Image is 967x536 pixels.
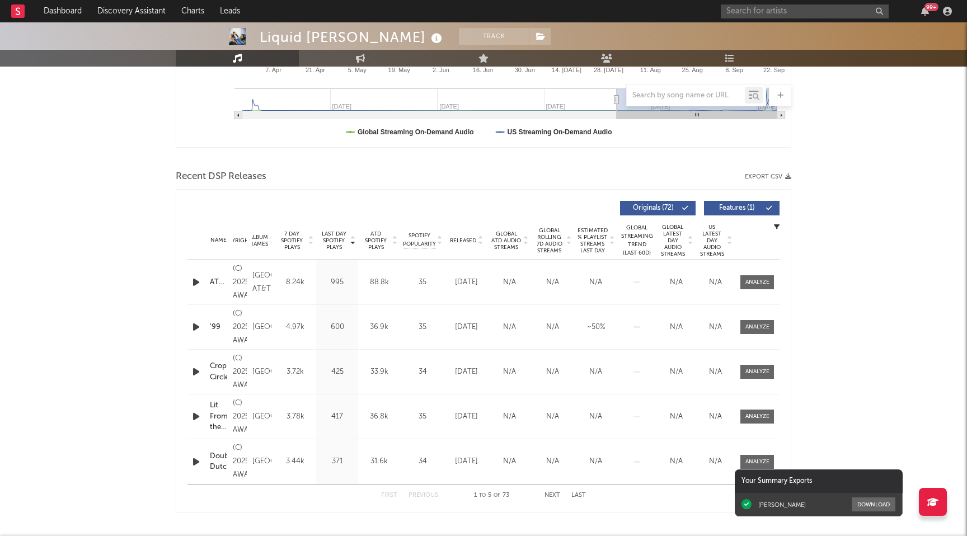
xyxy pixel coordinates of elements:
div: N/A [491,456,528,467]
div: N/A [698,411,732,422]
div: 1 5 73 [461,489,522,502]
div: N/A [534,366,571,378]
text: 25. Aug [682,67,703,73]
div: 371 [319,456,355,467]
div: N/A [698,366,732,378]
div: N/A [534,277,571,288]
span: to [479,493,486,498]
input: Search for artists [721,4,889,18]
button: Last [571,492,586,499]
div: 33.9k [361,366,397,378]
text: 16. Jun [473,67,493,73]
div: (C) 2025 AWAL [233,262,247,303]
div: [GEOGRAPHIC_DATA] [252,455,271,468]
div: [GEOGRAPHIC_DATA] [252,365,271,379]
span: Last Day Spotify Plays [319,231,349,251]
button: 99+ [921,7,929,16]
button: Track [459,28,529,45]
span: Recent DSP Releases [176,170,266,184]
button: Download [852,497,895,511]
a: Lit From the Wrong End [210,400,227,433]
div: N/A [659,322,693,333]
span: Estimated % Playlist Streams Last Day [577,227,608,254]
a: Double Dutch [210,451,227,473]
div: N/A [659,456,693,467]
div: 995 [319,277,355,288]
text: 22. Sep [763,67,785,73]
span: Originals ( 72 ) [627,205,679,211]
span: Global ATD Audio Streams [491,231,522,251]
button: Previous [409,492,438,499]
a: Crop Circles [210,361,227,383]
div: N/A [577,366,614,378]
div: 31.6k [361,456,397,467]
div: [GEOGRAPHIC_DATA] [252,410,271,424]
div: Your Summary Exports [735,469,903,493]
div: N/A [491,366,528,378]
div: 34 [403,456,442,467]
div: 35 [403,322,442,333]
span: Global Latest Day Audio Streams [659,224,686,257]
div: [DATE] [448,411,485,422]
div: 3.44k [277,456,313,467]
text: 19. May [388,67,411,73]
div: N/A [491,411,528,422]
text: [DATE] [758,103,778,110]
div: 36.9k [361,322,397,333]
div: N/A [534,456,571,467]
div: N/A [659,277,693,288]
text: 7. Apr [265,67,281,73]
div: 35 [403,277,442,288]
span: of [494,493,500,498]
span: Features ( 1 ) [711,205,763,211]
div: 417 [319,411,355,422]
div: 34 [403,366,442,378]
div: '99 [210,322,227,333]
div: Global Streaming Trend (Last 60D) [620,224,654,257]
div: N/A [698,322,732,333]
div: 600 [319,322,355,333]
div: 36.8k [361,411,397,422]
text: 21. Apr [306,67,325,73]
text: 5. May [348,67,367,73]
div: (C) 2025 AWAL [233,307,247,347]
span: Album Names [249,234,268,247]
span: ATD Spotify Plays [361,231,391,251]
div: N/A [659,411,693,422]
div: [DATE] [448,322,485,333]
div: N/A [698,456,732,467]
div: 3.72k [277,366,313,378]
div: 88.8k [361,277,397,288]
text: Global Streaming On-Demand Audio [358,128,474,136]
div: [PERSON_NAME] [758,501,806,509]
text: 2. Jun [433,67,449,73]
div: N/A [698,277,732,288]
span: Released [450,237,476,244]
div: N/A [577,456,614,467]
div: (C) 2025 AWAL [233,352,247,392]
span: Spotify Popularity [403,232,436,248]
text: US Streaming On-Demand Audio [508,128,612,136]
button: Originals(72) [620,201,696,215]
div: [DATE] [448,456,485,467]
span: Copyright [220,237,252,244]
a: AT&T [210,277,227,288]
button: Features(1) [704,201,780,215]
input: Search by song name or URL [627,91,745,100]
div: 35 [403,411,442,422]
div: N/A [577,411,614,422]
div: [DATE] [448,366,485,378]
div: 99 + [924,3,938,11]
button: Export CSV [745,173,791,180]
div: [GEOGRAPHIC_DATA], AT&T [252,269,271,296]
text: 28. [DATE] [594,67,623,73]
div: Liquid [PERSON_NAME] [260,28,445,46]
div: [DATE] [448,277,485,288]
div: (C) 2025 AWAL [233,397,247,437]
div: (C) 2025 AWAL [233,441,247,482]
div: Name [210,236,227,245]
text: 14. [DATE] [552,67,581,73]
